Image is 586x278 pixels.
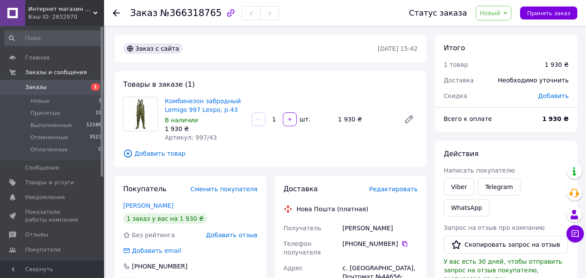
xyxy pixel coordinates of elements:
[98,97,101,105] span: 1
[91,83,100,91] span: 1
[444,77,474,84] span: Доставка
[123,80,195,88] span: Товары в заказе (1)
[30,134,68,141] span: Отмененные
[25,83,46,91] span: Заказы
[123,149,418,158] span: Добавить товар
[25,193,65,201] span: Уведомления
[25,246,61,254] span: Покупатели
[165,134,217,141] span: Артикул: 997/43
[284,240,321,256] span: Телефон получателя
[444,235,568,254] button: Скопировать запрос на отзыв
[123,185,167,193] span: Покупатель
[444,44,465,52] span: Итого
[131,246,182,255] div: Добавить email
[95,109,101,117] span: 19
[444,61,468,68] span: 1 товар
[25,69,87,76] span: Заказы и сообщения
[165,98,241,113] a: Комбинезон забродный Lemigo 997 Lexpo, р.43
[378,45,418,52] time: [DATE] 15:42
[444,150,478,158] span: Действия
[28,13,104,21] div: Ваш ID: 2832970
[25,54,49,62] span: Главная
[369,186,418,193] span: Редактировать
[284,265,303,271] span: Адрес
[25,179,74,186] span: Товары и услуги
[520,7,577,20] button: Принять заказ
[298,115,311,124] div: шт.
[527,10,570,16] span: Принять заказ
[30,146,68,154] span: Оплаченные
[123,43,183,54] div: Заказ с сайта
[131,262,188,271] div: [PHONE_NUMBER]
[493,71,574,90] div: Необходимо уточнить
[124,97,157,131] img: Комбинезон забродный Lemigo 997 Lexpo, р.43
[444,167,515,174] span: Написать покупателю
[538,92,569,99] span: Добавить
[86,121,101,129] span: 12186
[165,117,198,124] span: В наличии
[480,10,501,16] span: Новый
[123,213,207,224] div: 1 заказ у вас на 1 930 ₴
[160,8,222,18] span: №366318765
[566,225,584,242] button: Чат с покупателем
[30,121,72,129] span: Выполненные
[30,97,49,105] span: Новые
[25,231,48,239] span: Отзывы
[25,208,80,224] span: Показатели работы компании
[4,30,102,46] input: Поиск
[341,220,419,236] div: [PERSON_NAME]
[444,178,474,196] a: Viber
[400,111,418,128] a: Редактировать
[334,113,397,125] div: 1 930 ₴
[130,8,157,18] span: Заказ
[98,146,101,154] span: 0
[190,186,257,193] span: Сменить покупателя
[444,224,545,231] span: Запрос на отзыв про компанию
[545,60,569,69] div: 1 930 ₴
[89,134,101,141] span: 3523
[113,9,120,17] div: Вернуться назад
[28,5,93,13] span: Интернет магазин Carp Dream
[444,199,489,216] a: WhatsApp
[284,225,321,232] span: Получатель
[343,239,418,248] div: [PHONE_NUMBER]
[295,205,370,213] div: Нова Пошта (платная)
[30,109,60,117] span: Принятые
[444,115,492,122] span: Всего к оплате
[123,202,174,209] a: [PERSON_NAME]
[165,124,245,133] div: 1 930 ₴
[478,178,520,196] a: Telegram
[25,164,59,172] span: Сообщения
[122,246,182,255] div: Добавить email
[542,115,569,122] b: 1 930 ₴
[444,92,467,99] span: Скидка
[206,232,257,239] span: Добавить отзыв
[409,9,467,17] div: Статус заказа
[132,232,175,239] span: Без рейтинга
[284,185,318,193] span: Доставка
